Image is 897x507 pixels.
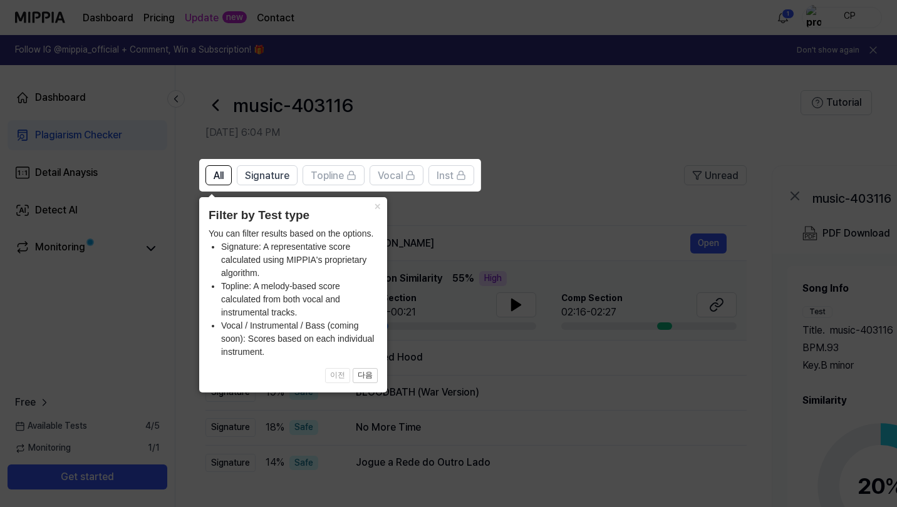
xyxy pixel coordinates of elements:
button: Topline [303,165,365,185]
span: Signature [245,168,289,183]
button: 다음 [353,368,378,383]
span: Inst [437,168,454,183]
header: Filter by Test type [209,207,378,225]
span: All [214,168,224,183]
li: Signature: A representative score calculated using MIPPIA's proprietary algorithm. [221,240,378,280]
button: Inst [428,165,474,185]
li: Vocal / Instrumental / Bass (coming soon): Scores based on each individual instrument. [221,319,378,359]
span: Topline [311,168,344,183]
button: All [205,165,232,185]
button: Close [367,197,387,215]
span: Vocal [378,168,403,183]
button: Signature [237,165,298,185]
button: Vocal [370,165,423,185]
div: You can filter results based on the options. [209,227,378,359]
li: Topline: A melody-based score calculated from both vocal and instrumental tracks. [221,280,378,319]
